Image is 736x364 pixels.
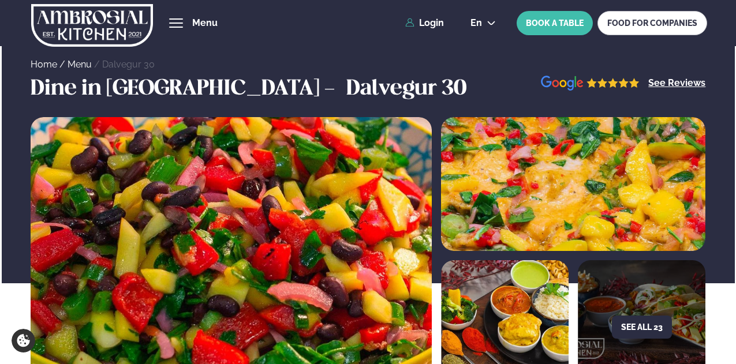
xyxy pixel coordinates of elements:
a: Login [405,18,444,28]
img: image alt [441,117,705,251]
button: hamburger [169,16,183,30]
button: BOOK A TABLE [517,11,593,35]
a: FOOD FOR COMPANIES [597,11,707,35]
img: image alt [541,76,640,91]
h3: Dine in [GEOGRAPHIC_DATA] - [31,76,341,103]
span: / [94,59,102,70]
a: Menu [68,59,92,70]
a: Dalvegur 30 [102,59,155,70]
h3: Dalvegur 30 [346,76,466,103]
a: See Reviews [648,78,705,88]
a: Home [31,59,57,70]
span: / [59,59,68,70]
button: en [461,18,505,28]
a: Cookie settings [12,329,35,352]
button: See all 23 [612,316,672,339]
img: logo [31,2,153,49]
span: en [470,18,482,28]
